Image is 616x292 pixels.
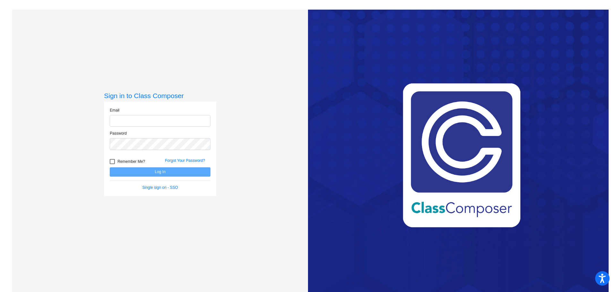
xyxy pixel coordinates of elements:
label: Email [110,107,119,113]
button: Log In [110,167,210,177]
span: Remember Me? [117,158,145,165]
h3: Sign in to Class Composer [104,92,216,100]
a: Single sign on - SSO [142,185,178,190]
a: Forgot Your Password? [165,158,205,163]
label: Password [110,130,127,136]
